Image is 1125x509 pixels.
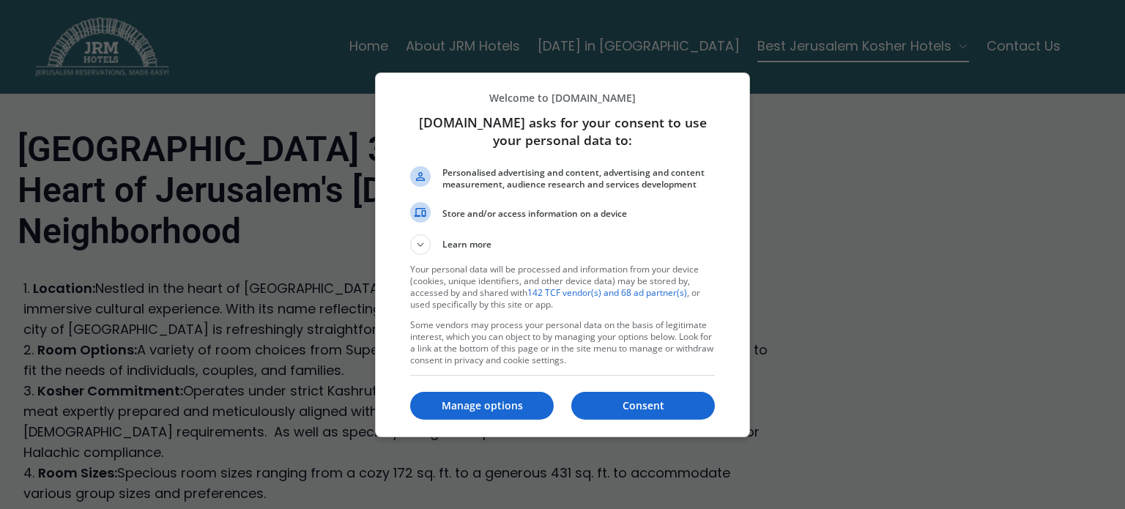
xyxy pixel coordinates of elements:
[442,238,491,255] span: Learn more
[527,286,687,299] a: 142 TCF vendor(s) and 68 ad partner(s)
[410,114,715,149] h1: [DOMAIN_NAME] asks for your consent to use your personal data to:
[410,398,554,413] p: Manage options
[410,91,715,105] p: Welcome to [DOMAIN_NAME]
[442,167,715,190] span: Personalised advertising and content, advertising and content measurement, audience research and ...
[571,392,715,420] button: Consent
[410,392,554,420] button: Manage options
[410,264,715,311] p: Your personal data will be processed and information from your device (cookies, unique identifier...
[375,73,750,437] div: jrmhotels.com asks for your consent to use your personal data to:
[442,208,715,220] span: Store and/or access information on a device
[571,398,715,413] p: Consent
[410,319,715,366] p: Some vendors may process your personal data on the basis of legitimate interest, which you can ob...
[410,234,715,255] button: Learn more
